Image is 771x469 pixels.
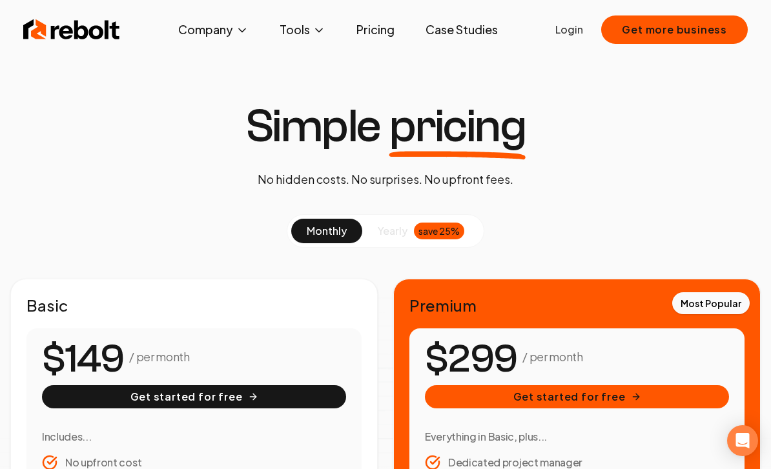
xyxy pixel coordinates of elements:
[727,425,758,456] div: Open Intercom Messenger
[23,17,120,43] img: Rebolt Logo
[129,348,189,366] p: / per month
[42,429,346,444] h3: Includes...
[522,348,582,366] p: / per month
[346,17,405,43] a: Pricing
[291,219,362,243] button: monthly
[414,223,464,239] div: save 25%
[672,292,750,314] div: Most Popular
[389,103,526,150] span: pricing
[415,17,508,43] a: Case Studies
[601,15,748,44] button: Get more business
[555,22,583,37] a: Login
[378,223,407,239] span: yearly
[42,385,346,408] button: Get started for free
[26,295,362,315] h2: Basic
[409,295,745,315] h2: Premium
[425,429,729,444] h3: Everything in Basic, plus...
[425,330,517,388] number-flow-react: $299
[362,219,480,243] button: yearlysave 25%
[269,17,336,43] button: Tools
[307,224,347,237] span: monthly
[258,170,513,188] p: No hidden costs. No surprises. No upfront fees.
[425,385,729,408] button: Get started for free
[168,17,259,43] button: Company
[42,330,124,388] number-flow-react: $149
[245,103,526,150] h1: Simple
